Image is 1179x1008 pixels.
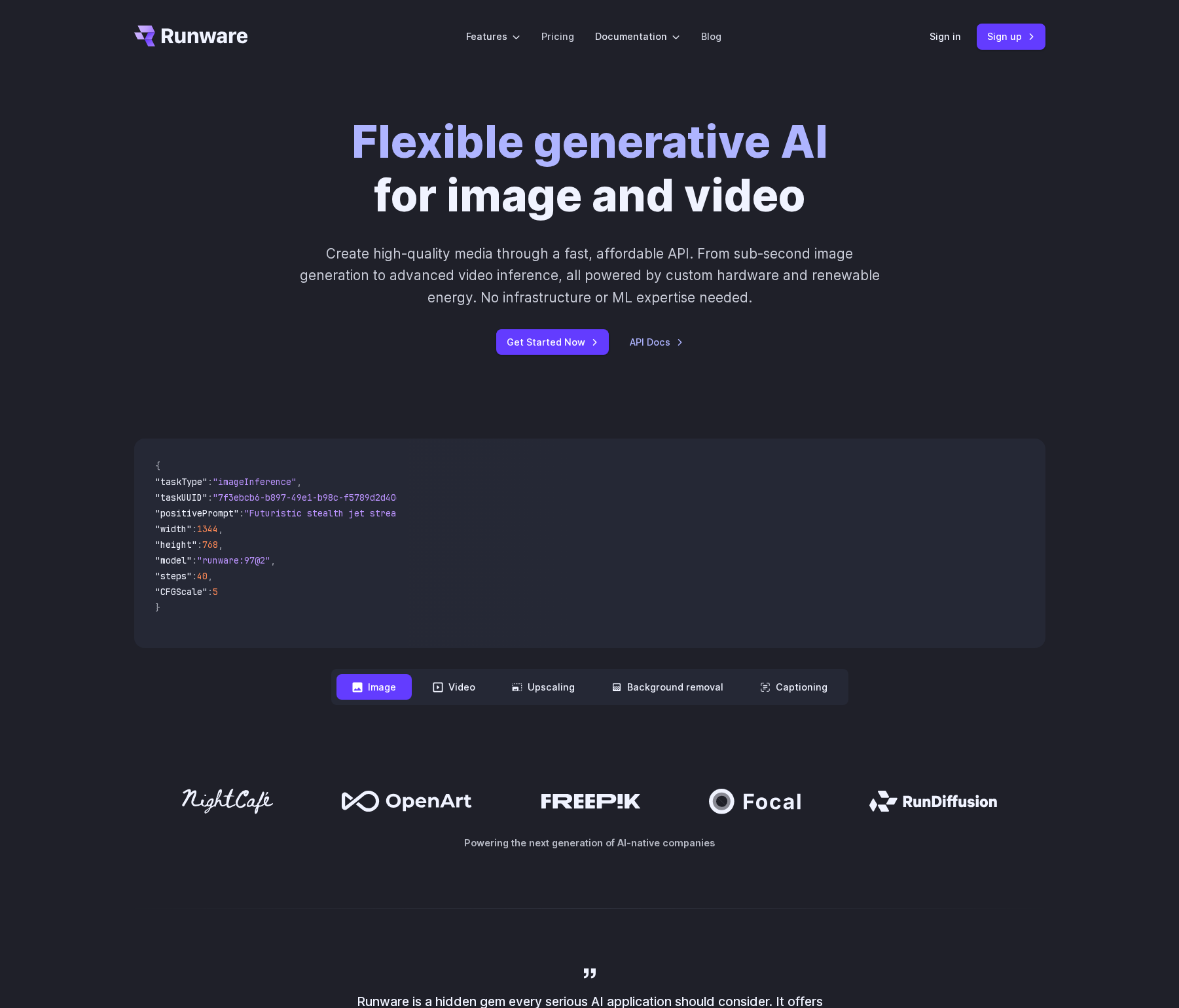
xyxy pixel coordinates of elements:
span: "steps" [155,570,192,582]
span: : [208,476,213,488]
span: , [218,539,223,550]
span: "height" [155,539,197,550]
a: Sign up [977,24,1045,49]
span: : [197,539,202,550]
a: Go to / [134,26,248,46]
span: "taskUUID" [155,492,208,503]
span: : [192,554,197,566]
span: "taskType" [155,476,208,488]
span: : [208,492,213,503]
label: Features [466,29,520,44]
span: , [208,570,213,582]
a: Pricing [541,29,574,44]
span: 5 [213,586,218,598]
span: : [192,523,197,535]
button: Video [417,674,491,700]
button: Captioning [744,674,843,700]
span: : [192,570,197,582]
span: 768 [202,539,218,550]
span: : [208,586,213,598]
span: "imageInference" [213,476,297,488]
a: Blog [701,29,721,44]
span: 40 [197,570,208,582]
span: : [239,507,244,519]
p: Powering the next generation of AI-native companies [134,835,1045,850]
label: Documentation [595,29,680,44]
span: "width" [155,523,192,535]
span: { [155,460,160,472]
button: Upscaling [496,674,590,700]
span: "7f3ebcb6-b897-49e1-b98c-f5789d2d40d7" [213,492,412,503]
span: , [218,523,223,535]
span: "positivePrompt" [155,507,239,519]
button: Image [336,674,412,700]
span: "CFGScale" [155,586,208,598]
h1: for image and video [352,115,828,222]
span: "Futuristic stealth jet streaking through a neon-lit cityscape with glowing purple exhaust" [244,507,721,519]
button: Background removal [596,674,739,700]
span: "model" [155,554,192,566]
a: Sign in [930,29,961,44]
span: 1344 [197,523,218,535]
strong: Flexible generative AI [352,115,828,168]
a: Get Started Now [496,329,609,355]
span: "runware:97@2" [197,554,270,566]
span: , [297,476,302,488]
a: API Docs [630,334,683,350]
span: , [270,554,276,566]
p: Create high-quality media through a fast, affordable API. From sub-second image generation to adv... [298,243,881,308]
span: } [155,602,160,613]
